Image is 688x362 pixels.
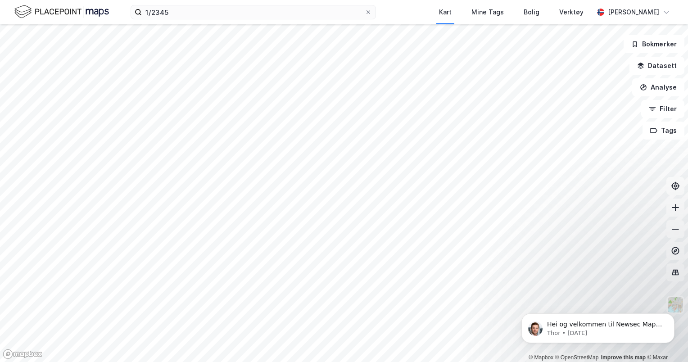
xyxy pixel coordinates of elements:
div: Bolig [524,7,539,18]
div: Mine Tags [471,7,504,18]
div: [PERSON_NAME] [608,7,659,18]
span: Hei og velkommen til Newsec Maps, [PERSON_NAME] 🥳 Om det er du lurer på så kan du enkelt chatte d... [39,26,154,69]
p: Message from Thor, sent 58w ago [39,35,155,43]
button: Analyse [632,78,684,96]
img: logo.f888ab2527a4732fd821a326f86c7f29.svg [14,4,109,20]
button: Tags [643,122,684,140]
a: Mapbox [529,354,553,361]
a: Mapbox homepage [3,349,42,359]
a: OpenStreetMap [555,354,599,361]
button: Bokmerker [624,35,684,53]
button: Datasett [629,57,684,75]
button: Filter [641,100,684,118]
input: Søk på adresse, matrikkel, gårdeiere, leietakere eller personer [142,5,365,19]
iframe: Intercom notifications message [508,294,688,357]
div: Verktøy [559,7,584,18]
a: Improve this map [601,354,646,361]
div: Kart [439,7,452,18]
